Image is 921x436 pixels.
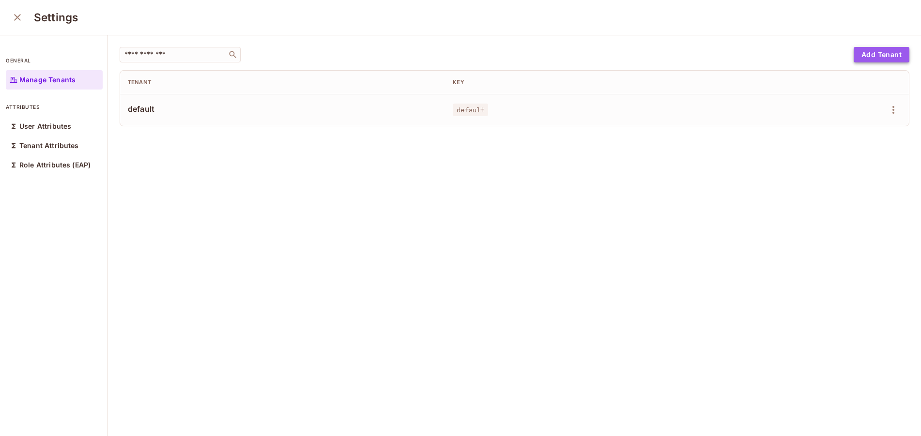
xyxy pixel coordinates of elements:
[453,104,488,116] span: default
[854,47,909,62] button: Add Tenant
[19,161,91,169] p: Role Attributes (EAP)
[6,103,103,111] p: attributes
[34,11,78,24] h3: Settings
[128,104,437,114] span: default
[128,78,437,86] div: Tenant
[453,78,762,86] div: Key
[19,142,79,150] p: Tenant Attributes
[19,122,71,130] p: User Attributes
[19,76,76,84] p: Manage Tenants
[6,57,103,64] p: general
[8,8,27,27] button: close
